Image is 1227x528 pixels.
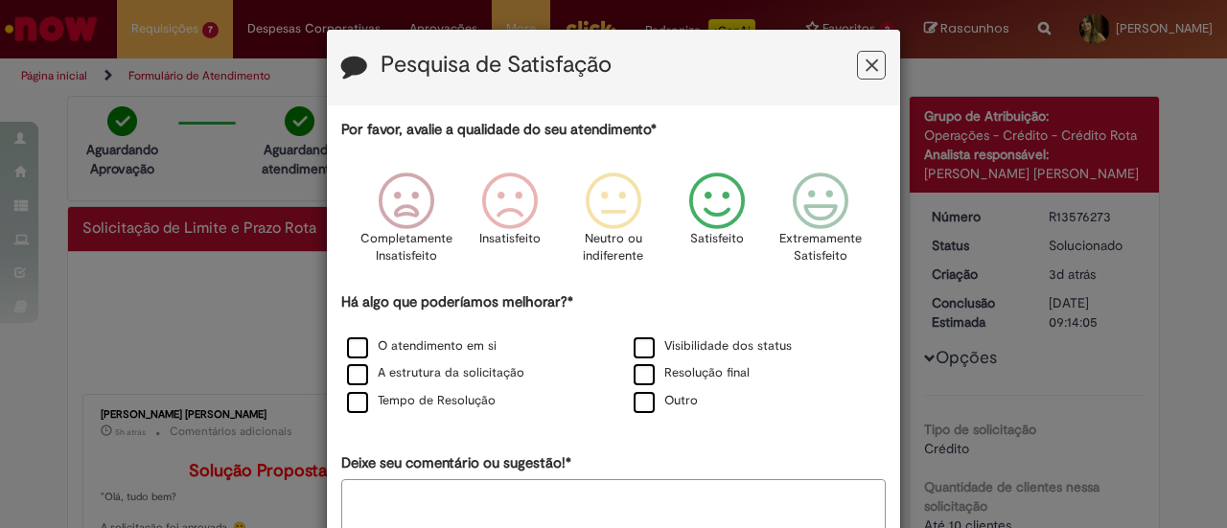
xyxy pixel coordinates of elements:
div: Insatisfeito [461,158,559,289]
div: Há algo que poderíamos melhorar?* [341,292,886,416]
div: Completamente Insatisfeito [357,158,454,289]
p: Satisfeito [690,230,744,248]
p: Extremamente Satisfeito [779,230,862,265]
label: Outro [634,392,698,410]
label: Deixe seu comentário ou sugestão!* [341,453,571,473]
div: Neutro ou indiferente [565,158,662,289]
label: Por favor, avalie a qualidade do seu atendimento* [341,120,657,140]
div: Extremamente Satisfeito [772,158,869,289]
label: O atendimento em si [347,337,497,356]
p: Neutro ou indiferente [579,230,648,265]
label: A estrutura da solicitação [347,364,524,382]
label: Tempo de Resolução [347,392,496,410]
p: Completamente Insatisfeito [360,230,452,265]
label: Pesquisa de Satisfação [381,53,612,78]
p: Insatisfeito [479,230,541,248]
label: Visibilidade dos status [634,337,792,356]
label: Resolução final [634,364,750,382]
div: Satisfeito [668,158,766,289]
